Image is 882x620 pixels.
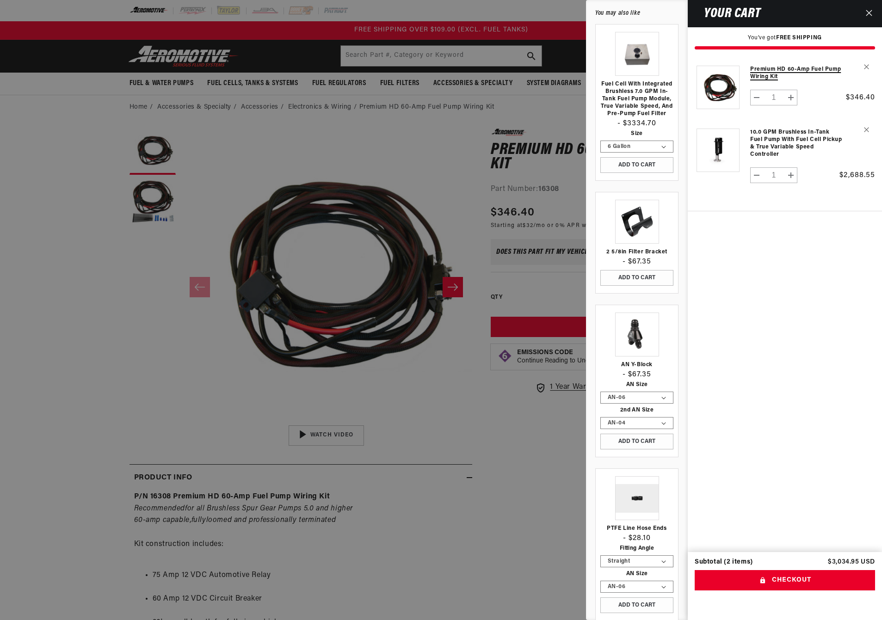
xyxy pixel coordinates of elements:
[763,167,785,183] input: Quantity for 10.0 GPM Brushless In-Tank Fuel Pump with Fuel Cell Pickup &amp; True Variable Speed...
[858,59,875,75] button: Remove Premium HD 60-Amp Fuel Pump Wiring Kit
[750,129,842,158] a: 10.0 GPM Brushless In-Tank Fuel Pump with Fuel Cell Pickup & True Variable Speed Controller
[695,559,753,565] div: Subtotal (2 items)
[695,590,875,611] iframe: PayPal-paypal
[695,8,760,19] h2: Your cart
[846,94,875,101] span: $346.40
[858,122,875,138] button: Remove 10.0 GPM Brushless In-Tank Fuel Pump with Fuel Cell Pickup & True Variable Speed Controller
[776,35,822,41] strong: FREE SHIPPING
[695,34,875,42] p: You’ve got
[828,559,875,565] p: $3,034.95 USD
[750,66,842,80] a: Premium HD 60-Amp Fuel Pump Wiring Kit
[695,570,875,591] button: Checkout
[839,172,875,179] span: $2,688.55
[763,90,785,105] input: Quantity for Premium HD 60-Amp Fuel Pump Wiring Kit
